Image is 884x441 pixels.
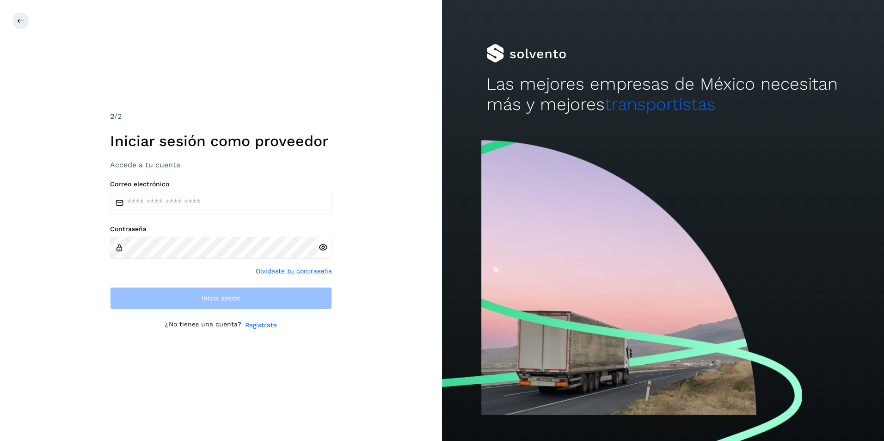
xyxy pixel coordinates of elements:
h2: Las mejores empresas de México necesitan más y mejores [486,74,840,115]
h3: Accede a tu cuenta [110,160,332,169]
div: /2 [110,111,332,122]
span: 2 [110,112,114,121]
button: Inicia sesión [110,287,332,309]
p: ¿No tienes una cuenta? [165,320,241,330]
label: Correo electrónico [110,180,332,188]
h1: Iniciar sesión como proveedor [110,132,332,150]
span: Inicia sesión [202,295,241,301]
a: Regístrate [245,320,277,330]
label: Contraseña [110,225,332,233]
span: transportistas [605,94,716,114]
a: Olvidaste tu contraseña [256,266,332,276]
